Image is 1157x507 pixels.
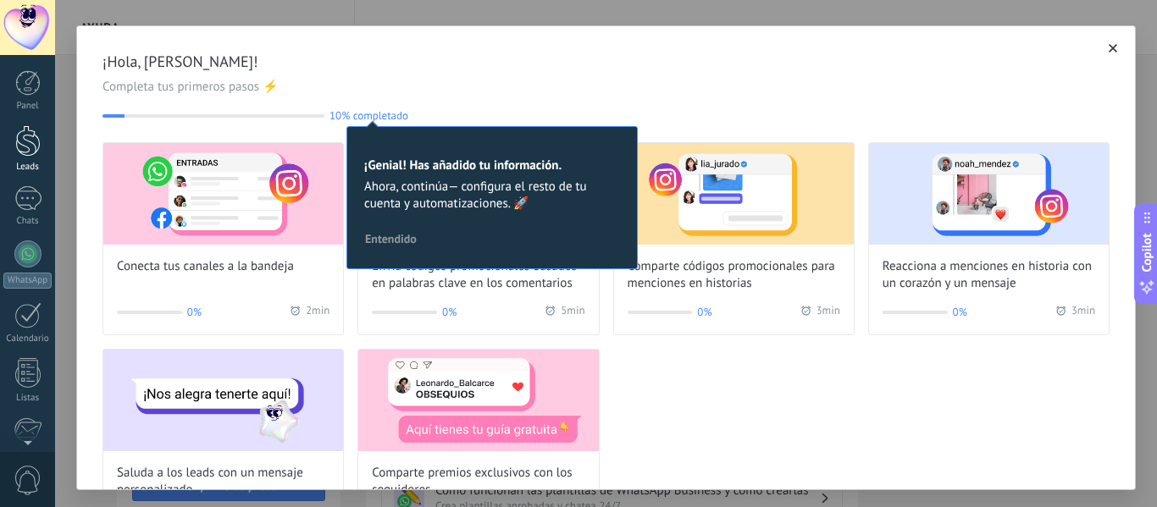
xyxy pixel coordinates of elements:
span: Ahora, continúa— configura el resto de tu cuenta y automatizaciones. 🚀 [364,179,620,212]
span: 10% completado [329,109,408,122]
div: Listas [3,393,53,404]
span: 0% [953,304,967,321]
img: React to story mentions with a heart and personalized message [869,143,1109,245]
h2: ¡Genial! Has añadido tu información. [364,157,620,174]
div: WhatsApp [3,273,52,289]
span: 3 min [1071,304,1095,321]
span: 5 min [561,304,584,321]
div: Calendario [3,333,53,344]
span: Comparte códigos promocionales para menciones en historias [628,258,840,292]
span: Conecta tus canales a la bandeja [117,258,294,275]
span: Comparte premios exclusivos con los seguidores [372,465,584,499]
span: Envía códigos promocionales basados en palabras clave en los comentarios [372,258,584,292]
span: Reacciona a menciones en historia con un corazón y un mensaje [883,258,1095,292]
span: Entendido [365,233,417,245]
span: 2 min [306,304,329,321]
button: Entendido [357,226,424,251]
span: 0% [697,304,711,321]
div: Panel [3,101,53,112]
img: Connect your channels to the inbox [103,143,343,245]
img: Share exclusive rewards with followers [358,350,598,451]
img: Greet leads with a custom message (Wizard onboarding modal) [103,350,343,451]
span: Copilot [1138,233,1155,272]
span: Saluda a los leads con un mensaje personalizado [117,465,329,499]
span: 3 min [817,304,840,321]
span: ¡Hola, [PERSON_NAME]! [102,52,1110,72]
span: Completa tus primeros pasos ⚡ [102,79,1110,96]
span: 0% [187,304,202,321]
div: Leads [3,162,53,173]
img: Share promo codes for story mentions [614,143,854,245]
span: 0% [442,304,457,321]
div: Chats [3,216,53,227]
